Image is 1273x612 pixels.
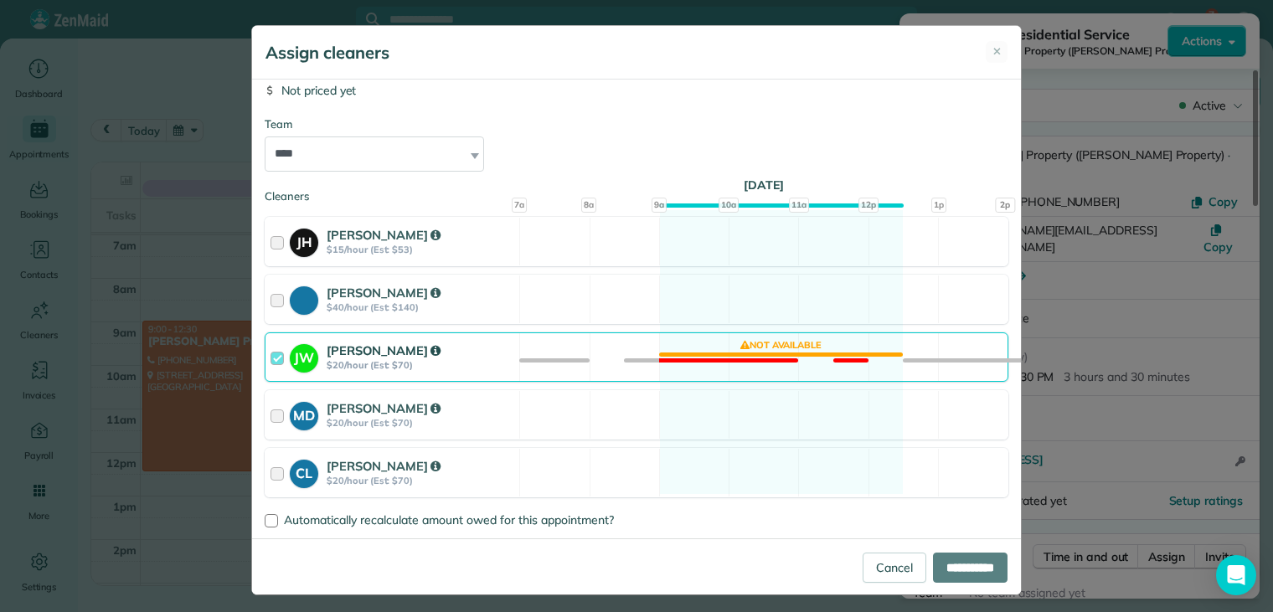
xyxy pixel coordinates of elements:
a: Cancel [863,553,926,583]
span: Automatically recalculate amount owed for this appointment? [284,512,614,527]
div: Team [265,116,1008,133]
strong: [PERSON_NAME] [327,458,441,474]
strong: $20/hour (Est: $70) [327,417,514,429]
strong: [PERSON_NAME] [327,227,441,243]
strong: $40/hour (Est: $140) [327,301,514,313]
div: Cleaners [265,188,1008,193]
div: Not priced yet [265,82,1008,99]
strong: $15/hour (Est: $53) [327,244,514,255]
strong: $20/hour (Est: $70) [327,475,514,486]
strong: [PERSON_NAME] [327,342,441,358]
div: Open Intercom Messenger [1216,555,1256,595]
strong: JH [290,229,318,253]
h5: Assign cleaners [265,41,389,64]
strong: CL [290,460,318,484]
strong: $20/hour (Est: $70) [327,359,514,371]
span: ✕ [992,44,1002,60]
strong: [PERSON_NAME] [327,400,441,416]
strong: JW [290,344,318,368]
strong: [PERSON_NAME] [327,285,441,301]
strong: MD [290,402,318,426]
